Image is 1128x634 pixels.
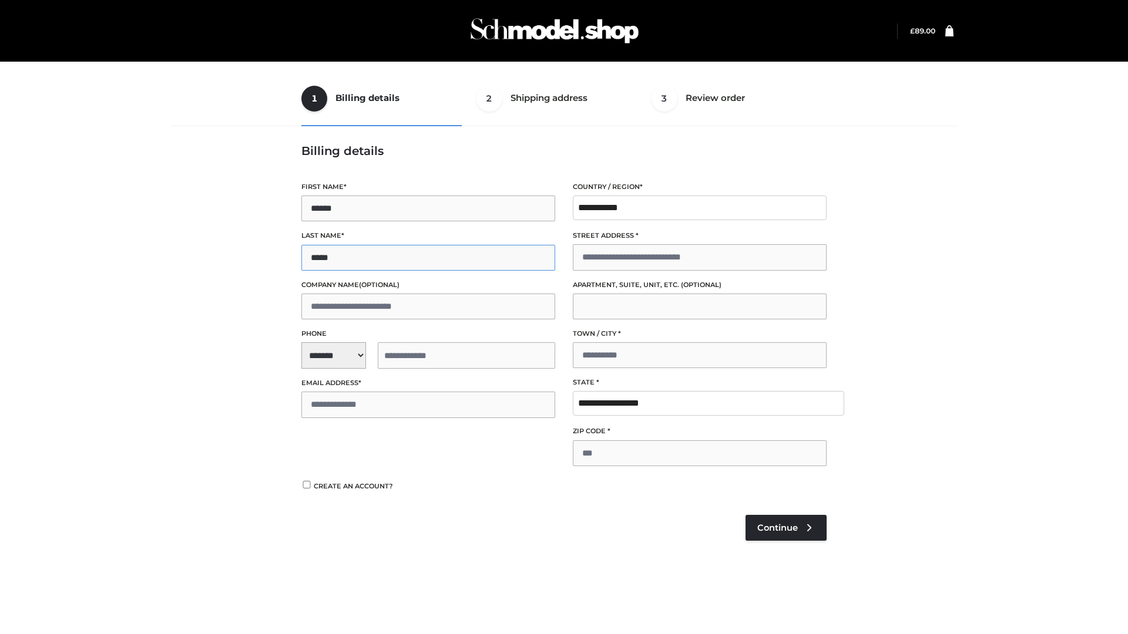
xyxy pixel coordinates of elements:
span: Continue [757,522,798,533]
label: Street address [573,230,827,241]
input: Create an account? [301,481,312,488]
label: Town / City [573,328,827,339]
a: £89.00 [910,26,935,35]
span: (optional) [681,281,721,289]
img: Schmodel Admin 964 [466,8,643,54]
label: Email address [301,377,555,389]
label: Last name [301,230,555,241]
a: Continue [746,515,827,541]
span: £ [910,26,915,35]
label: State [573,377,827,388]
label: Country / Region [573,181,827,193]
span: (optional) [359,281,399,289]
label: Apartment, suite, unit, etc. [573,279,827,291]
label: Company name [301,279,555,291]
h3: Billing details [301,144,827,158]
label: ZIP Code [573,426,827,437]
label: First name [301,181,555,193]
label: Phone [301,328,555,339]
bdi: 89.00 [910,26,935,35]
span: Create an account? [314,482,393,490]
